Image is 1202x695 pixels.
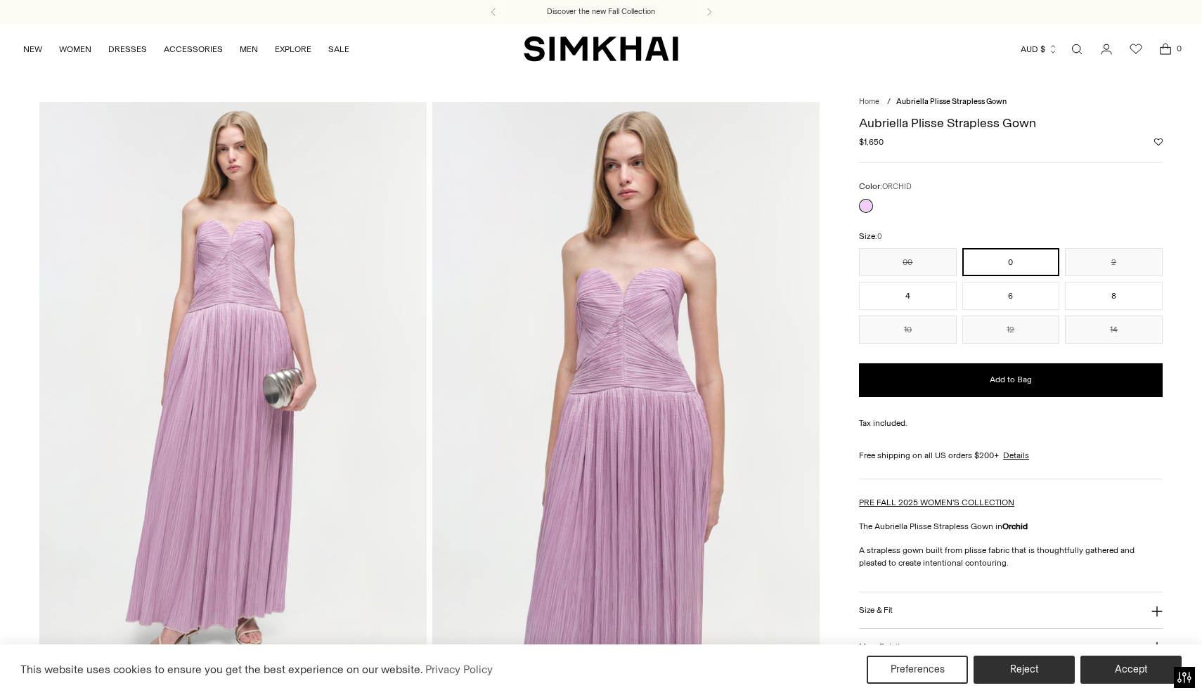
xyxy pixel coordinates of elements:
span: 0 [877,232,882,241]
button: 0 [962,248,1059,276]
button: 00 [859,248,956,276]
a: SALE [328,34,349,65]
a: WOMEN [59,34,91,65]
a: Open search modal [1063,35,1091,63]
h3: Size & Fit [859,606,893,615]
span: Add to Bag [990,374,1032,386]
h3: More Details [859,642,903,651]
img: Aubriella Plisse Strapless Gown [39,102,427,682]
button: Accept [1080,656,1182,684]
button: 10 [859,316,956,344]
a: Home [859,97,879,106]
a: EXPLORE [275,34,311,65]
a: MEN [240,34,258,65]
button: Add to Wishlist [1154,138,1163,146]
a: Details [1003,449,1029,462]
a: Go to the account page [1092,35,1120,63]
a: Open cart modal [1151,35,1180,63]
h1: Aubriella Plisse Strapless Gown [859,117,1162,129]
label: Size: [859,230,882,243]
button: Reject [974,656,1075,684]
div: Tax included. [859,417,1162,429]
button: More Details [859,629,1162,665]
p: The Aubriella Plisse Strapless Gown in [859,520,1162,533]
a: SIMKHAI [524,35,678,63]
button: 8 [1065,282,1162,310]
div: Free shipping on all US orders $200+ [859,449,1162,462]
label: Color: [859,180,912,193]
span: 0 [1172,42,1185,55]
p: A strapless gown built from plisse fabric that is thoughtfully gathered and pleated to create int... [859,544,1162,569]
button: AUD $ [1021,34,1058,65]
button: 6 [962,282,1059,310]
a: DRESSES [108,34,147,65]
div: / [887,96,891,108]
span: $1,650 [859,136,884,148]
a: NEW [23,34,42,65]
span: This website uses cookies to ensure you get the best experience on our website. [20,663,423,676]
a: ACCESSORIES [164,34,223,65]
a: Discover the new Fall Collection [547,6,655,18]
button: 2 [1065,248,1162,276]
button: 12 [962,316,1059,344]
button: Preferences [867,656,968,684]
span: ORCHID [882,182,912,191]
span: Aubriella Plisse Strapless Gown [896,97,1007,106]
button: Add to Bag [859,363,1162,397]
button: 4 [859,282,956,310]
nav: breadcrumbs [859,96,1162,108]
strong: Orchid [1002,521,1028,531]
button: Size & Fit [859,592,1162,628]
a: PRE FALL 2025 WOMEN'S COLLECTION [859,498,1014,507]
a: Wishlist [1122,35,1150,63]
img: Aubriella Plisse Strapless Gown [432,102,820,682]
a: Privacy Policy (opens in a new tab) [423,659,495,680]
button: 14 [1065,316,1162,344]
